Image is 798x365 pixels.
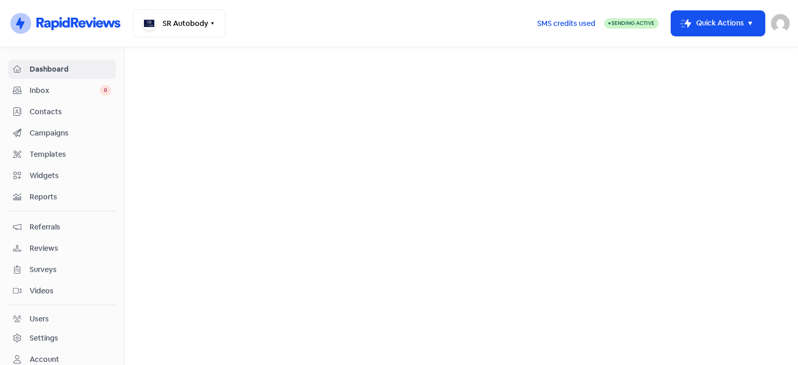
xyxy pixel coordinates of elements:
[30,170,111,181] span: Widgets
[100,85,111,96] span: 0
[8,124,116,143] a: Campaigns
[8,260,116,279] a: Surveys
[30,192,111,202] span: Reports
[537,18,595,29] span: SMS credits used
[8,166,116,185] a: Widgets
[30,333,58,344] div: Settings
[133,9,225,37] button: SR Autobody
[30,314,49,325] div: Users
[30,264,111,275] span: Surveys
[671,11,765,36] button: Quick Actions
[30,85,100,96] span: Inbox
[8,329,116,348] a: Settings
[611,20,655,26] span: Sending Active
[8,145,116,164] a: Templates
[30,64,111,75] span: Dashboard
[528,17,604,28] a: SMS credits used
[30,128,111,139] span: Campaigns
[30,149,111,160] span: Templates
[771,14,790,33] img: User
[8,239,116,258] a: Reviews
[8,60,116,79] a: Dashboard
[30,354,59,365] div: Account
[604,17,659,30] a: Sending Active
[8,187,116,207] a: Reports
[30,243,111,254] span: Reviews
[30,286,111,296] span: Videos
[8,81,116,100] a: Inbox 0
[8,218,116,237] a: Referrals
[30,222,111,233] span: Referrals
[8,281,116,301] a: Videos
[8,102,116,121] a: Contacts
[8,309,116,329] a: Users
[30,106,111,117] span: Contacts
